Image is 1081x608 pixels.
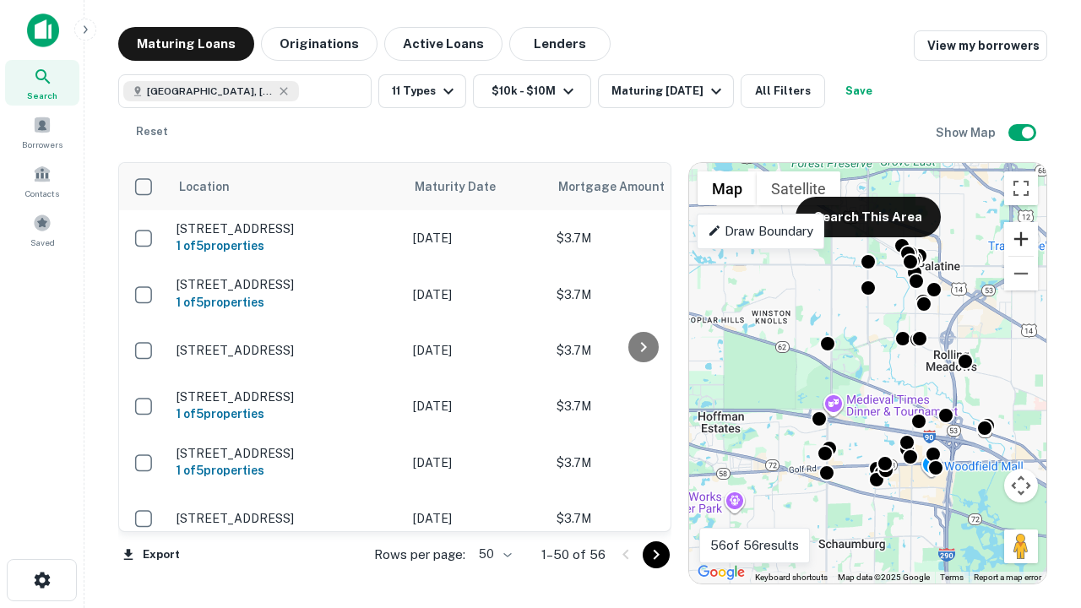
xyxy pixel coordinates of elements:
[557,341,725,360] p: $3.7M
[177,221,396,236] p: [STREET_ADDRESS]
[598,74,734,108] button: Maturing [DATE]
[936,123,998,142] h6: Show Map
[177,277,396,292] p: [STREET_ADDRESS]
[30,236,55,249] span: Saved
[472,542,514,567] div: 50
[741,74,825,108] button: All Filters
[557,229,725,247] p: $3.7M
[261,27,378,61] button: Originations
[177,293,396,312] h6: 1 of 5 properties
[413,229,540,247] p: [DATE]
[378,74,466,108] button: 11 Types
[177,236,396,255] h6: 1 of 5 properties
[384,27,502,61] button: Active Loans
[168,163,405,210] th: Location
[757,171,840,205] button: Show satellite imagery
[541,545,606,565] p: 1–50 of 56
[548,163,734,210] th: Mortgage Amount
[838,573,930,582] span: Map data ©2025 Google
[558,176,687,197] span: Mortgage Amount
[5,158,79,204] a: Contacts
[374,545,465,565] p: Rows per page:
[27,89,57,102] span: Search
[177,461,396,480] h6: 1 of 5 properties
[1004,222,1038,256] button: Zoom in
[643,541,670,568] button: Go to next page
[1004,171,1038,205] button: Toggle fullscreen view
[689,163,1046,584] div: 0 0
[473,74,591,108] button: $10k - $10M
[708,221,813,242] p: Draw Boundary
[557,397,725,415] p: $3.7M
[557,285,725,304] p: $3.7M
[974,573,1041,582] a: Report a map error
[611,81,726,101] div: Maturing [DATE]
[25,187,59,200] span: Contacts
[557,509,725,528] p: $3.7M
[177,511,396,526] p: [STREET_ADDRESS]
[1004,469,1038,502] button: Map camera controls
[27,14,59,47] img: capitalize-icon.png
[710,535,799,556] p: 56 of 56 results
[118,542,184,567] button: Export
[509,27,611,61] button: Lenders
[177,343,396,358] p: [STREET_ADDRESS]
[415,176,518,197] span: Maturity Date
[5,109,79,155] a: Borrowers
[405,163,548,210] th: Maturity Date
[755,572,828,584] button: Keyboard shortcuts
[693,562,749,584] a: Open this area in Google Maps (opens a new window)
[997,473,1081,554] iframe: Chat Widget
[413,509,540,528] p: [DATE]
[413,397,540,415] p: [DATE]
[177,404,396,423] h6: 1 of 5 properties
[413,285,540,304] p: [DATE]
[796,197,941,237] button: Search This Area
[147,84,274,99] span: [GEOGRAPHIC_DATA], [GEOGRAPHIC_DATA]
[22,138,62,151] span: Borrowers
[413,453,540,472] p: [DATE]
[118,27,254,61] button: Maturing Loans
[413,341,540,360] p: [DATE]
[940,573,964,582] a: Terms (opens in new tab)
[177,389,396,404] p: [STREET_ADDRESS]
[698,171,757,205] button: Show street map
[125,115,179,149] button: Reset
[5,60,79,106] a: Search
[914,30,1047,61] a: View my borrowers
[1004,257,1038,290] button: Zoom out
[832,74,886,108] button: Save your search to get updates of matches that match your search criteria.
[693,562,749,584] img: Google
[178,176,230,197] span: Location
[557,453,725,472] p: $3.7M
[177,446,396,461] p: [STREET_ADDRESS]
[5,207,79,252] a: Saved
